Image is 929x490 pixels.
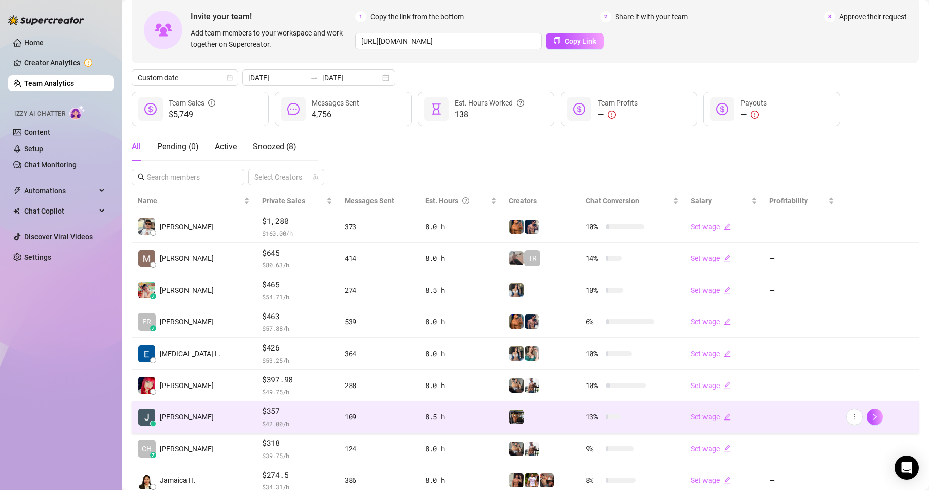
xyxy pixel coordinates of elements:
[262,310,332,323] span: $463
[895,456,919,480] div: Open Intercom Messenger
[691,318,731,326] a: Set wageedit
[147,171,230,183] input: Search members
[24,145,43,153] a: Setup
[138,195,242,206] span: Name
[586,197,639,205] span: Chat Conversion
[262,247,332,259] span: $645
[525,220,539,234] img: Axel
[586,253,602,264] span: 14 %
[248,72,306,83] input: Start date
[138,218,155,235] img: Rick Gino Tarce…
[312,99,359,107] span: Messages Sent
[691,286,731,294] a: Set wageedit
[525,378,539,393] img: JUSTIN
[598,109,638,121] div: —
[425,411,497,423] div: 8.5 h
[509,410,524,424] img: Nathan
[138,282,155,298] img: Aira Marie
[691,476,731,484] a: Set wageedit
[208,97,215,109] span: info-circle
[509,283,524,297] img: Katy
[425,348,497,359] div: 8.0 h
[586,348,602,359] span: 10 %
[345,411,413,423] div: 109
[871,413,878,421] span: right
[262,292,332,302] span: $ 54.71 /h
[425,221,497,232] div: 8.0 h
[763,243,840,275] td: —
[425,380,497,391] div: 8.0 h
[724,223,731,230] span: edit
[525,346,539,361] img: Zaddy
[13,187,21,195] span: thunderbolt
[509,346,524,361] img: Katy
[824,11,835,22] span: 3
[160,253,214,264] span: [PERSON_NAME]
[691,254,731,262] a: Set wageedit
[763,274,840,306] td: —
[160,316,214,327] span: [PERSON_NAME]
[345,253,413,264] div: 414
[24,39,44,47] a: Home
[345,475,413,486] div: 386
[598,99,638,107] span: Team Profits
[144,103,157,115] span: dollar-circle
[345,316,413,327] div: 539
[691,413,731,421] a: Set wageedit
[132,191,256,211] th: Name
[24,253,51,261] a: Settings
[160,443,214,454] span: [PERSON_NAME]
[345,443,413,454] div: 124
[565,37,596,45] span: Copy Link
[503,191,579,211] th: Creators
[586,380,602,391] span: 10 %
[615,11,688,22] span: Share it with your team
[262,387,332,397] span: $ 49.75 /h
[24,233,93,241] a: Discover Viral Videos
[13,207,20,215] img: Chat Copilot
[425,443,497,454] div: 8.0 h
[724,381,731,389] span: edit
[345,221,413,232] div: 373
[138,472,155,489] img: Jamaica Hurtado
[425,285,497,296] div: 8.5 h
[509,314,524,329] img: JG
[573,103,585,115] span: dollar-circle
[150,325,156,331] div: z
[691,197,712,205] span: Salary
[724,350,731,357] span: edit
[8,15,84,25] img: logo-BBDzfeDw.svg
[138,345,155,362] img: Exon Locsin
[262,260,332,270] span: $ 80.63 /h
[608,111,616,119] span: exclamation-circle
[525,442,539,456] img: JUSTIN
[253,142,296,151] span: Snoozed ( 8 )
[586,475,602,486] span: 8 %
[691,223,731,231] a: Set wageedit
[691,349,731,358] a: Set wageedit
[262,323,332,333] span: $ 57.88 /h
[169,97,215,109] div: Team Sales
[724,318,731,325] span: edit
[355,11,366,22] span: 1
[763,211,840,243] td: —
[160,475,196,486] span: Jamaica H.
[310,74,318,82] span: swap-right
[586,285,602,296] span: 10 %
[169,109,215,121] span: $5,749
[763,370,840,402] td: —
[24,183,96,199] span: Automations
[191,10,355,23] span: Invite your team!
[160,221,214,232] span: [PERSON_NAME]
[262,469,332,481] span: $274.5
[740,109,767,121] div: —
[430,103,442,115] span: hourglass
[262,215,332,227] span: $1,280
[455,97,524,109] div: Est. Hours Worked
[345,285,413,296] div: 274
[751,111,759,119] span: exclamation-circle
[312,109,359,121] span: 4,756
[763,401,840,433] td: —
[586,221,602,232] span: 10 %
[586,411,602,423] span: 13 %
